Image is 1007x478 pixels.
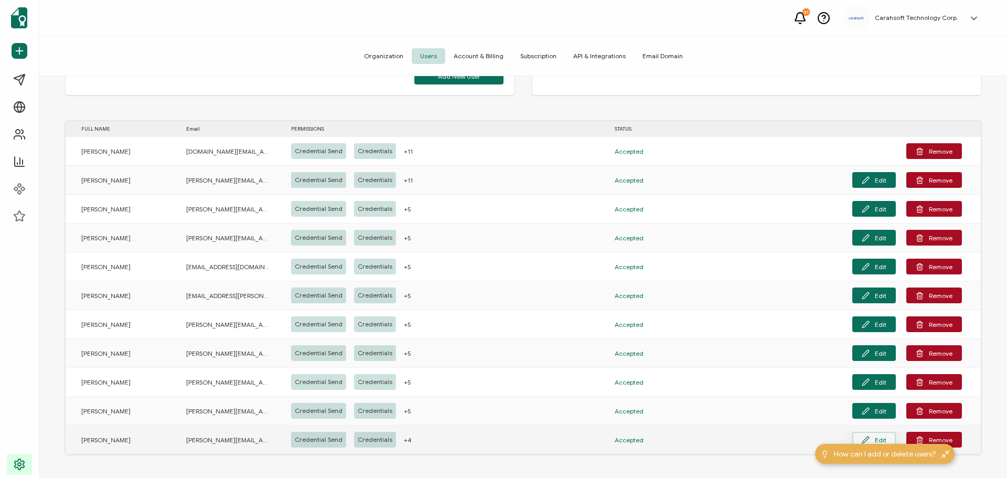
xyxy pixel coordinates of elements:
[404,376,411,388] span: +5
[875,14,958,22] h5: Carahsoft Technology Corp.
[852,374,896,390] button: Edit
[615,434,644,446] span: Accepted
[358,320,392,328] span: Credentials
[186,290,270,302] span: [EMAIL_ADDRESS][PERSON_NAME][DOMAIN_NAME]
[849,17,864,20] img: a9ee5910-6a38-4b3f-8289-cffb42fa798b.svg
[81,318,131,331] span: [PERSON_NAME]
[81,290,131,302] span: [PERSON_NAME]
[615,290,644,302] span: Accepted
[852,259,896,274] button: Edit
[81,145,131,157] span: [PERSON_NAME]
[295,205,342,213] span: Credential Send
[358,407,392,415] span: Credentials
[186,174,270,186] span: [PERSON_NAME][EMAIL_ADDRESS][PERSON_NAME][DOMAIN_NAME]
[906,403,962,419] button: Remove
[295,378,342,386] span: Credential Send
[66,123,170,135] div: FULL NAME
[358,205,392,213] span: Credentials
[186,318,270,331] span: [PERSON_NAME][EMAIL_ADDRESS][PERSON_NAME][DOMAIN_NAME]
[358,349,392,357] span: Credentials
[295,147,342,155] span: Credential Send
[186,376,270,388] span: [PERSON_NAME][EMAIL_ADDRESS][PERSON_NAME][DOMAIN_NAME]
[615,376,644,388] span: Accepted
[358,262,392,271] span: Credentials
[404,434,412,446] span: +4
[356,48,412,64] span: Organization
[615,145,644,157] span: Accepted
[802,8,810,16] div: 31
[275,123,599,135] div: PERMISSIONS
[404,145,413,157] span: +11
[358,291,392,300] span: Credentials
[358,147,392,155] span: Credentials
[358,378,392,386] span: Credentials
[615,174,644,186] span: Accepted
[404,318,411,331] span: +5
[412,48,445,64] span: Users
[852,230,896,246] button: Edit
[906,345,962,361] button: Remove
[834,449,936,460] span: How can I add or delete users?
[295,349,342,357] span: Credential Send
[358,435,392,444] span: Credentials
[404,261,411,273] span: +5
[906,432,962,448] button: Remove
[295,291,342,300] span: Credential Send
[615,203,644,215] span: Accepted
[404,203,411,215] span: +5
[906,172,962,188] button: Remove
[295,262,342,271] span: Credential Send
[906,374,962,390] button: Remove
[615,347,644,359] span: Accepted
[81,347,131,359] span: [PERSON_NAME]
[414,69,504,84] button: Add New User
[295,320,342,328] span: Credential Send
[404,174,413,186] span: +11
[81,232,131,244] span: [PERSON_NAME]
[852,288,896,303] button: Edit
[941,450,949,458] img: minimize-icon.svg
[404,405,411,417] span: +5
[186,261,270,273] span: [EMAIL_ADDRESS][DOMAIN_NAME]
[186,434,270,446] span: [PERSON_NAME][EMAIL_ADDRESS][PERSON_NAME][DOMAIN_NAME]
[852,201,896,217] button: Edit
[852,172,896,188] button: Edit
[852,316,896,332] button: Edit
[81,405,131,417] span: [PERSON_NAME]
[438,73,480,80] span: Add New User
[852,345,896,361] button: Edit
[295,176,342,184] span: Credential Send
[81,434,131,446] span: [PERSON_NAME]
[404,232,411,244] span: +5
[599,123,657,135] div: STATUS
[186,232,270,244] span: [PERSON_NAME][EMAIL_ADDRESS][PERSON_NAME][DOMAIN_NAME]
[906,288,962,303] button: Remove
[170,123,275,135] div: Email
[295,233,342,242] span: Credential Send
[81,376,131,388] span: [PERSON_NAME]
[634,48,691,64] span: Email Domain
[512,48,565,64] span: Subscription
[358,176,392,184] span: Credentials
[906,143,962,159] button: Remove
[295,435,342,444] span: Credential Send
[615,261,644,273] span: Accepted
[615,232,644,244] span: Accepted
[615,405,644,417] span: Accepted
[906,316,962,332] button: Remove
[186,203,270,215] span: [PERSON_NAME][EMAIL_ADDRESS][PERSON_NAME][DOMAIN_NAME]
[404,347,411,359] span: +5
[906,259,962,274] button: Remove
[852,403,896,419] button: Edit
[358,233,392,242] span: Credentials
[445,48,512,64] span: Account & Billing
[565,48,634,64] span: API & Integrations
[615,318,644,331] span: Accepted
[186,347,270,359] span: [PERSON_NAME][EMAIL_ADDRESS][PERSON_NAME][DOMAIN_NAME]
[186,145,270,157] span: [DOMAIN_NAME][EMAIL_ADDRESS][DOMAIN_NAME]
[852,432,896,448] button: Edit
[906,230,962,246] button: Remove
[906,201,962,217] button: Remove
[955,428,1007,478] iframe: Chat Widget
